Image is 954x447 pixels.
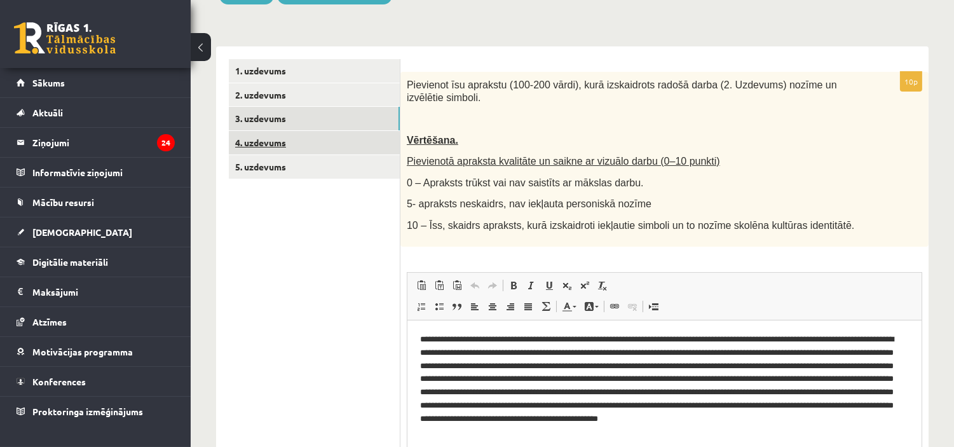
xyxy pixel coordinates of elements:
[32,376,86,387] span: Konferences
[32,77,65,88] span: Sākums
[14,22,116,54] a: Rīgas 1. Tālmācības vidusskola
[229,131,400,155] a: 4. uzdevums
[558,277,576,294] a: Apakšraksts
[229,59,400,83] a: 1. uzdevums
[17,217,175,247] a: [DEMOGRAPHIC_DATA]
[407,177,644,188] span: 0 – Apraksts trūkst vai nav saistīts ar mākslas darbu.
[229,107,400,130] a: 3. uzdevums
[430,298,448,315] a: Ievietot/noņemt sarakstu ar aizzīmēm
[466,277,484,294] a: Atcelt (vadīšanas taustiņš+Z)
[484,298,501,315] a: Centrēti
[606,298,624,315] a: Saite (vadīšanas taustiņš+K)
[407,135,458,146] span: Vērtēšana.
[448,298,466,315] a: Bloka citāts
[407,198,651,209] span: 5- apraksts neskaidrs, nav iekļauta personiskā nozīme
[32,316,67,327] span: Atzīmes
[157,134,175,151] i: 24
[229,155,400,179] a: 5. uzdevums
[580,298,603,315] a: Fona krāsa
[32,256,108,268] span: Digitālie materiāli
[407,220,854,231] span: 10 – Īss, skaidrs apraksts, kurā izskaidroti iekļautie simboli un to nozīme skolēna kultūras iden...
[522,277,540,294] a: Slīpraksts (vadīšanas taustiņš+I)
[17,397,175,426] a: Proktoringa izmēģinājums
[624,298,641,315] a: Atsaistīt
[484,277,501,294] a: Atkārtot (vadīšanas taustiņš+Y)
[32,277,175,306] legend: Maksājumi
[17,367,175,396] a: Konferences
[407,79,837,104] span: Pievienot īsu aprakstu (100-200 vārdi), kurā izskaidrots radošā darba (2. Uzdevums) nozīme un izv...
[430,277,448,294] a: Ievietot kā vienkāršu tekstu (vadīšanas taustiņš+pārslēgšanas taustiņš+V)
[17,98,175,127] a: Aktuāli
[576,277,594,294] a: Augšraksts
[900,71,922,92] p: 10p
[32,107,63,118] span: Aktuāli
[17,277,175,306] a: Maksājumi
[505,277,522,294] a: Treknraksts (vadīšanas taustiņš+B)
[412,298,430,315] a: Ievietot/noņemt numurētu sarakstu
[594,277,611,294] a: Noņemt stilus
[448,277,466,294] a: Ievietot no Worda
[17,247,175,277] a: Digitālie materiāli
[32,196,94,208] span: Mācību resursi
[558,298,580,315] a: Teksta krāsa
[32,128,175,157] legend: Ziņojumi
[540,277,558,294] a: Pasvītrojums (vadīšanas taustiņš+U)
[644,298,662,315] a: Ievietot lapas pārtraukumu drukai
[32,406,143,417] span: Proktoringa izmēģinājums
[32,158,175,187] legend: Informatīvie ziņojumi
[13,13,501,140] body: Bagātinātā teksta redaktors, wiswyg-editor-user-answer-47433890484780
[17,128,175,157] a: Ziņojumi24
[17,337,175,366] a: Motivācijas programma
[32,346,133,357] span: Motivācijas programma
[17,188,175,217] a: Mācību resursi
[407,156,720,167] span: Pievienotā apraksta kvalitāte un saikne ar vizuālo darbu (0–10 punkti)
[466,298,484,315] a: Izlīdzināt pa kreisi
[501,298,519,315] a: Izlīdzināt pa labi
[32,226,132,238] span: [DEMOGRAPHIC_DATA]
[17,158,175,187] a: Informatīvie ziņojumi
[17,307,175,336] a: Atzīmes
[17,68,175,97] a: Sākums
[519,298,537,315] a: Izlīdzināt malas
[537,298,555,315] a: Math
[412,277,430,294] a: Ielīmēt (vadīšanas taustiņš+V)
[229,83,400,107] a: 2. uzdevums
